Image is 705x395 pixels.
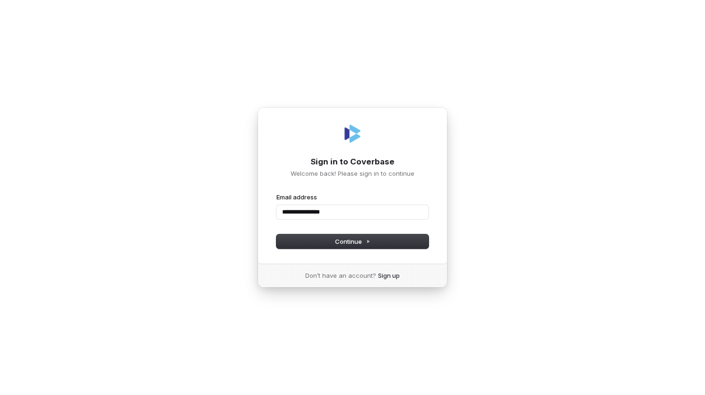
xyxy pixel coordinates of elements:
[335,237,370,246] span: Continue
[378,271,400,280] a: Sign up
[276,234,429,249] button: Continue
[276,156,429,168] h1: Sign in to Coverbase
[276,169,429,178] p: Welcome back! Please sign in to continue
[305,271,376,280] span: Don’t have an account?
[341,122,364,145] img: Coverbase
[276,193,317,201] label: Email address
